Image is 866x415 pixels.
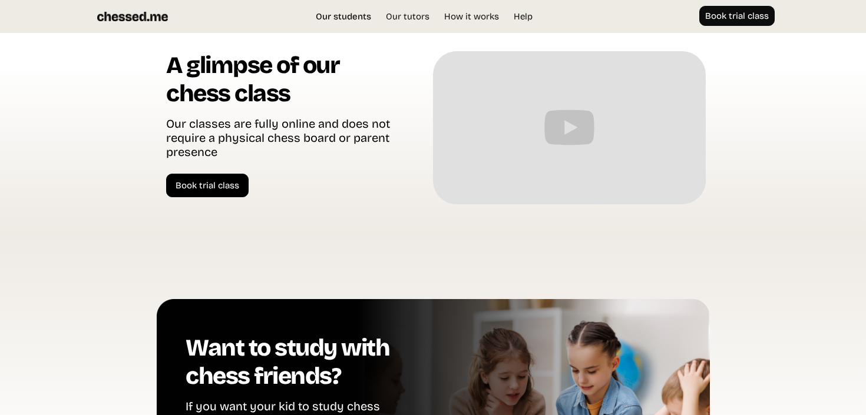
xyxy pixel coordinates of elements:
[186,334,404,399] h1: Want to study with chess friends?
[438,11,505,22] a: How it works
[699,6,775,26] a: Book trial class
[433,51,706,204] iframe: Chessed Online Chess Class Preview: Try a Trial Class Today!
[310,11,377,22] a: Our students
[166,117,398,162] div: Our classes are fully online and does not require a physical chess board or parent presence
[166,51,398,117] h1: A glimpse of our chess class
[380,11,435,22] a: Our tutors
[508,11,538,22] a: Help
[166,174,249,197] a: Book trial class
